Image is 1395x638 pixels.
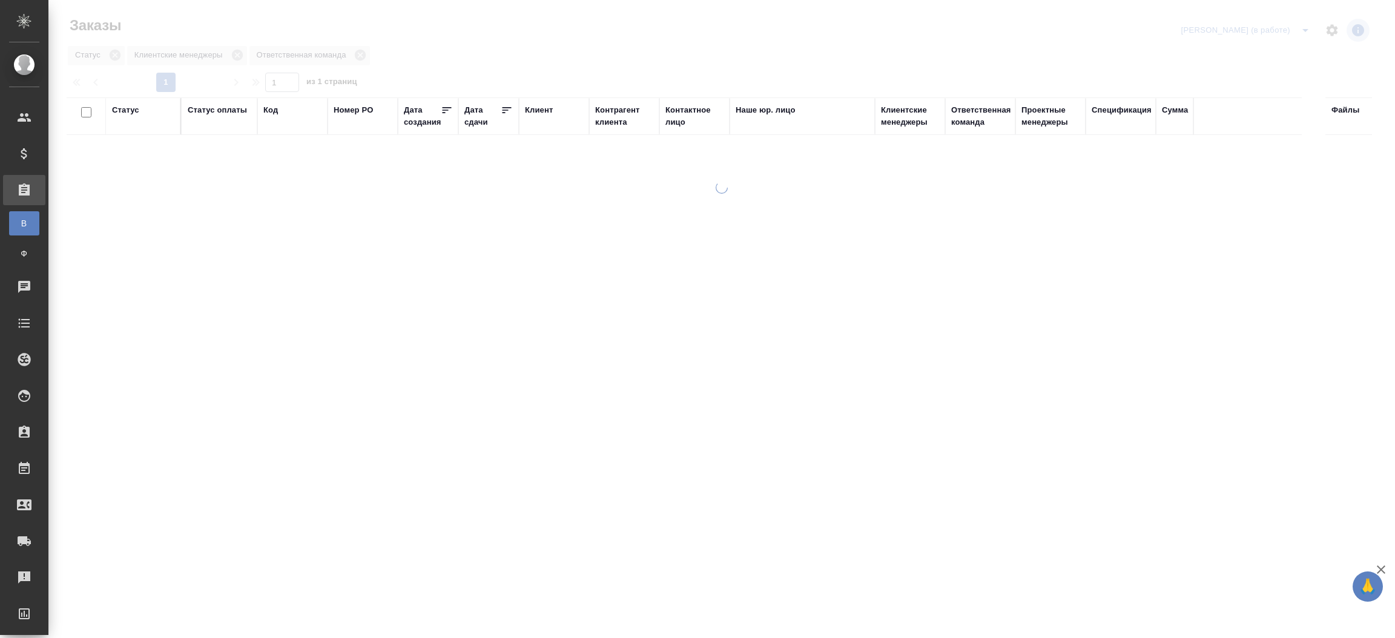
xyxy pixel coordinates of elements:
div: Дата сдачи [464,104,501,128]
div: Контактное лицо [665,104,724,128]
div: Код [263,104,278,116]
div: Спецификация [1092,104,1152,116]
div: Статус оплаты [188,104,247,116]
div: Номер PO [334,104,373,116]
div: Контрагент клиента [595,104,653,128]
div: Клиентские менеджеры [881,104,939,128]
div: Ответственная команда [951,104,1011,128]
span: 🙏 [1357,574,1378,599]
div: Сумма [1162,104,1188,116]
span: Ф [15,248,33,260]
span: В [15,217,33,229]
div: Проектные менеджеры [1021,104,1080,128]
div: Наше юр. лицо [736,104,796,116]
div: Файлы [1331,104,1359,116]
div: Клиент [525,104,553,116]
button: 🙏 [1353,571,1383,602]
a: Ф [9,242,39,266]
a: В [9,211,39,235]
div: Статус [112,104,139,116]
div: Дата создания [404,104,441,128]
